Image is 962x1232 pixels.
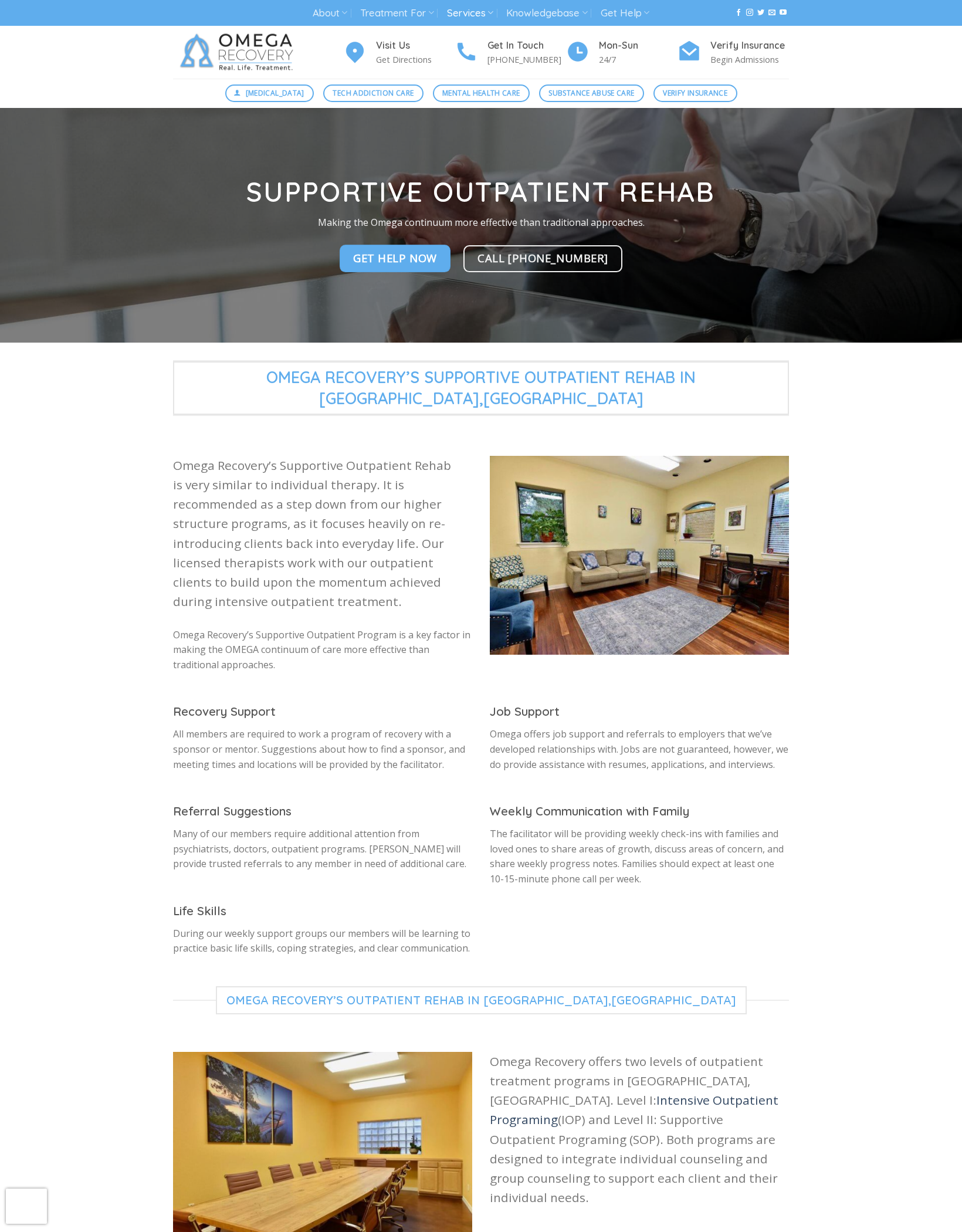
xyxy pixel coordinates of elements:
span: Omega Recovery’s Supportive Outpatient Rehab in [GEOGRAPHIC_DATA],[GEOGRAPHIC_DATA] [173,361,789,415]
span: Get Help Now [353,250,437,267]
a: Get In Touch [PHONE_NUMBER] [455,38,566,67]
p: 24/7 [599,53,678,66]
p: [PHONE_NUMBER] [487,53,566,66]
p: Many of our members require additional attention from psychiatrists, doctors, outpatient programs... [173,827,472,872]
h4: Visit Us [376,38,455,53]
span: Substance Abuse Care [548,87,634,99]
a: About [313,2,347,24]
a: Get Help Now [340,245,450,272]
a: [MEDICAL_DATA] [225,84,314,102]
h3: Referral Suggestions [173,802,472,821]
span: Omega Recovery’s Outpatient Rehab in [GEOGRAPHIC_DATA],[GEOGRAPHIC_DATA] [216,986,747,1014]
h3: Job Support [490,702,789,721]
p: The facilitator will be providing weekly check-ins with families and loved ones to share areas of... [490,827,789,886]
p: Get Directions [376,53,455,66]
span: Verify Insurance [663,87,727,99]
a: Substance Abuse Care [539,84,644,102]
p: Omega Recovery’s Supportive Outpatient Rehab is very similar to individual therapy. It is recomme... [173,456,472,612]
span: Tech Addiction Care [333,87,414,99]
p: Begin Admissions [710,53,789,66]
a: Tech Addiction Care [323,84,424,102]
a: Mental Health Care [433,84,530,102]
p: Omega offers job support and referrals to employers that we’ve developed relationships with. Jobs... [490,727,789,772]
a: Follow on YouTube [780,9,787,17]
strong: Supportive Outpatient Rehab [246,175,716,209]
h3: Recovery Support [173,702,472,721]
a: Treatment For [360,2,433,24]
p: All members are required to work a program of recovery with a sponsor or mentor. Suggestions abou... [173,727,472,772]
span: Mental Health Care [442,87,520,99]
h3: Life Skills [173,902,472,920]
a: Follow on Facebook [735,9,742,17]
a: Send us an email [768,9,775,17]
a: Verify Insurance [653,84,737,102]
h4: Get In Touch [487,38,566,53]
h4: Mon-Sun [599,38,678,53]
p: During our weekly support groups our members will be learning to practice basic life skills, copi... [173,926,472,956]
a: Services [447,2,493,24]
p: Omega Recovery’s Supportive Outpatient Program is a key factor in making the OMEGA continuum of c... [173,628,472,673]
span: CALL [PHONE_NUMBER] [477,249,608,266]
img: Omega Recovery [173,26,305,79]
a: Follow on Twitter [757,9,764,17]
p: Omega Recovery offers two levels of outpatient treatment programs in [GEOGRAPHIC_DATA], [GEOGRAPH... [490,1052,789,1208]
a: Get Help [601,2,649,24]
a: Verify Insurance Begin Admissions [678,38,789,67]
h4: Verify Insurance [710,38,789,53]
p: Making the Omega continuum more effective than traditional approaches. [212,215,750,231]
span: [MEDICAL_DATA] [246,87,304,99]
a: CALL [PHONE_NUMBER] [463,245,622,272]
a: Knowledgebase [506,2,587,24]
h3: Weekly Communication with Family [490,802,789,821]
a: Visit Us Get Directions [343,38,455,67]
a: Follow on Instagram [746,9,753,17]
